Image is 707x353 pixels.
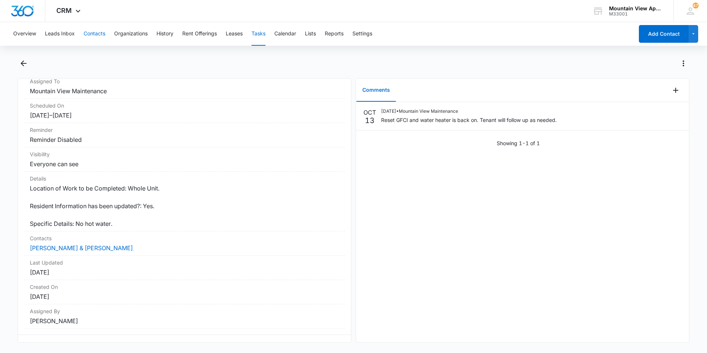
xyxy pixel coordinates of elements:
dd: [DATE] – [DATE] [30,111,339,120]
div: Assigned By[PERSON_NAME] [24,304,345,329]
div: Scheduled On[DATE]–[DATE] [24,99,345,123]
dt: Contacts [30,234,339,242]
button: Back [18,57,29,69]
dt: Last Updated [30,259,339,266]
p: [DATE] • Mountain View Maintenance [381,108,557,115]
button: Organizations [114,22,148,46]
dd: Location of Work to be Completed: Whole Unit. Resident Information has been updated?: Yes. Specif... [30,184,339,228]
div: account name [609,6,663,11]
dd: Everyone can see [30,160,339,168]
div: Assigned ToMountain View Maintenance [24,74,345,99]
button: Leads Inbox [45,22,75,46]
span: CRM [56,7,72,14]
dt: Assigned To [30,77,339,85]
dt: Reminder [30,126,339,134]
button: Comments [356,79,396,102]
button: Actions [678,57,689,69]
button: Rent Offerings [182,22,217,46]
p: Reset GFCI and water heater is back on. Tenant will follow up as needed. [381,116,557,124]
button: Overview [13,22,36,46]
a: [PERSON_NAME] & [PERSON_NAME] [30,244,133,252]
button: Contacts [84,22,105,46]
p: Showing 1-1 of 1 [497,139,540,147]
div: notifications count [693,3,699,8]
p: 13 [365,117,374,124]
button: Add Comment [670,84,682,96]
button: Settings [352,22,372,46]
div: account id [609,11,663,17]
div: ReminderReminder Disabled [24,123,345,147]
div: Contacts[PERSON_NAME] & [PERSON_NAME] [24,231,345,256]
dd: [DATE] [30,292,339,301]
button: Add Contact [639,25,689,43]
dt: Details [30,175,339,182]
button: Leases [226,22,243,46]
button: Reports [325,22,344,46]
button: History [156,22,173,46]
dd: [PERSON_NAME] [30,317,339,325]
p: OCT [363,108,376,117]
button: Calendar [274,22,296,46]
dd: Reminder Disabled [30,135,339,144]
div: Last Updated[DATE] [24,256,345,280]
div: DetailsLocation of Work to be Completed: Whole Unit. Resident Information has been updated?: Yes.... [24,172,345,231]
button: Tasks [252,22,265,46]
dd: Mountain View Maintenance [30,87,339,95]
dd: [DATE] [30,268,339,277]
div: VisibilityEveryone can see [24,147,345,172]
button: Lists [305,22,316,46]
div: Created On[DATE] [24,280,345,304]
dt: Created On [30,283,339,291]
span: 47 [693,3,699,8]
dt: Scheduled On [30,102,339,109]
dt: Visibility [30,150,339,158]
dt: Assigned By [30,307,339,315]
